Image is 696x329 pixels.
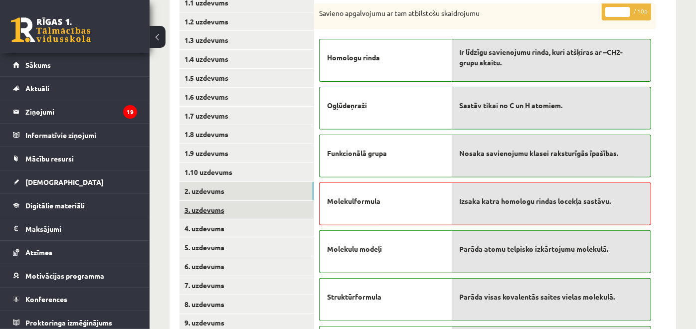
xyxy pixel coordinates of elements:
i: 19 [123,105,137,119]
span: [DEMOGRAPHIC_DATA] [25,177,104,186]
a: Ziņojumi19 [13,100,137,123]
a: 1.10 uzdevums [179,163,314,181]
a: 1.9 uzdevums [179,144,314,163]
a: Informatīvie ziņojumi [13,124,137,147]
span: Struktūrformula [327,292,381,302]
a: 1.2 uzdevums [179,12,314,31]
a: 7. uzdevums [179,276,314,295]
a: Aktuāli [13,77,137,100]
a: Konferences [13,288,137,311]
a: 1.7 uzdevums [179,107,314,125]
span: Funkcionālā grupa [327,148,387,159]
a: Digitālie materiāli [13,194,137,217]
a: Maksājumi [13,217,137,240]
a: 2. uzdevums [179,182,314,200]
span: Digitālie materiāli [25,201,85,210]
legend: Ziņojumi [25,100,137,123]
a: Mācību resursi [13,147,137,170]
span: Nosaka savienojumu klasei raksturīgās īpašības. [459,148,618,159]
a: 1.8 uzdevums [179,125,314,144]
span: Atzīmes [25,248,52,257]
a: Sākums [13,53,137,76]
span: Konferences [25,295,67,304]
span: Motivācijas programma [25,271,104,280]
span: Parāda atomu telpisko izkārtojumu molekulā. [459,244,608,254]
a: 1.5 uzdevums [179,69,314,87]
p: Savieno apgalvojumu ar tam atbilstošu skaidrojumu [319,8,601,18]
span: Sākums [25,60,51,69]
a: [DEMOGRAPHIC_DATA] [13,170,137,193]
span: Mācību resursi [25,154,74,163]
a: 8. uzdevums [179,295,314,314]
a: 1.4 uzdevums [179,50,314,68]
span: Izsaka katra homologu rindas locekļa sastāvu. [459,196,611,206]
span: Sastāv tikai no C un H atomiem. [459,100,562,111]
a: 6. uzdevums [179,257,314,276]
legend: Informatīvie ziņojumi [25,124,137,147]
span: Ogļūdeņraži [327,100,367,111]
span: Molekulformula [327,196,380,206]
span: Molekulu modeļi [327,244,382,254]
a: Motivācijas programma [13,264,137,287]
a: 5. uzdevums [179,238,314,257]
span: Parāda visas kovalentās saites vielas molekulā. [459,292,615,302]
span: Aktuāli [25,84,49,93]
a: Atzīmes [13,241,137,264]
legend: Maksājumi [25,217,137,240]
a: 1.3 uzdevums [179,31,314,49]
span: Proktoringa izmēģinājums [25,318,112,327]
span: Ir līdzīgu savienojumu rinda, kuri atšķiras ar –CH2- grupu skaitu. [459,47,643,68]
a: 1.6 uzdevums [179,88,314,106]
a: 4. uzdevums [179,219,314,238]
p: / 10p [602,3,651,20]
a: Rīgas 1. Tālmācības vidusskola [11,17,91,42]
span: Homologu rinda [327,52,380,63]
a: 3. uzdevums [179,201,314,219]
